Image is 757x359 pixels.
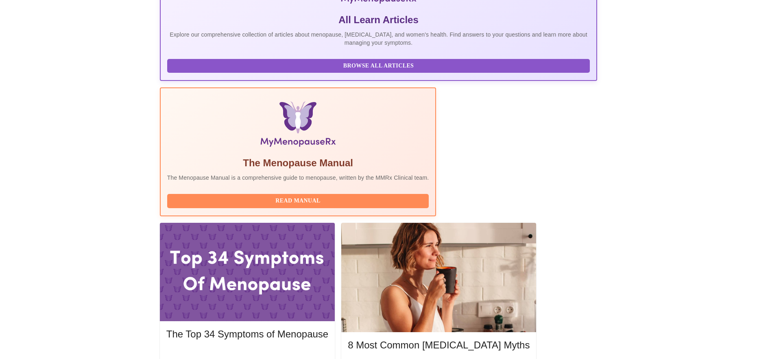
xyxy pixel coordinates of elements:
p: The Menopause Manual is a comprehensive guide to menopause, written by the MMRx Clinical team. [167,174,429,182]
h5: All Learn Articles [167,13,590,26]
p: Explore our comprehensive collection of articles about menopause, [MEDICAL_DATA], and women's hea... [167,30,590,47]
button: Browse All Articles [167,59,590,73]
span: Browse All Articles [175,61,582,71]
h5: The Top 34 Symptoms of Menopause [166,328,328,341]
button: Read Manual [167,194,429,208]
a: Browse All Articles [167,62,592,69]
span: Read Manual [175,196,421,206]
img: Menopause Manual [209,101,387,150]
a: Read More [166,351,330,358]
h5: 8 Most Common [MEDICAL_DATA] Myths [348,339,530,352]
a: Read Manual [167,197,431,204]
h5: The Menopause Manual [167,157,429,170]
